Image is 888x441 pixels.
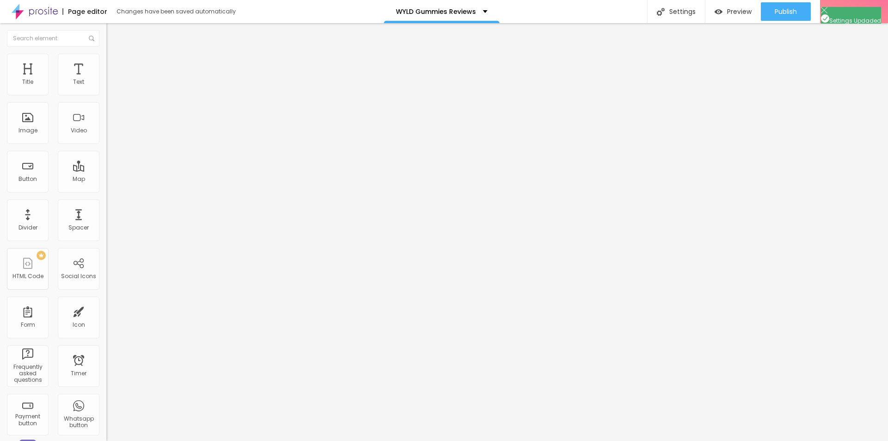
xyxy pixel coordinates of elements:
[73,322,85,328] div: Icon
[705,2,761,21] button: Preview
[22,79,33,85] div: Title
[18,127,37,134] div: Image
[761,2,811,21] button: Publish
[71,370,86,377] div: Timer
[715,8,722,16] img: view-1.svg
[821,7,827,13] img: Icone
[71,127,87,134] div: Video
[821,17,881,25] span: Settings Updaded
[21,322,35,328] div: Form
[68,224,89,231] div: Spacer
[89,36,94,41] img: Icone
[9,413,46,427] div: Payment button
[117,9,236,14] div: Changes have been saved automatically
[60,416,97,429] div: Whatsapp button
[62,8,107,15] div: Page editor
[12,273,43,280] div: HTML Code
[73,176,85,182] div: Map
[657,8,665,16] img: Icone
[61,273,96,280] div: Social Icons
[18,224,37,231] div: Divider
[821,14,829,23] img: Icone
[9,364,46,384] div: Frequently asked questions
[18,176,37,182] div: Button
[106,23,888,441] iframe: Editor
[7,30,99,47] input: Search element
[775,8,797,15] span: Publish
[727,8,752,15] span: Preview
[73,79,84,85] div: Text
[396,8,476,15] p: WYLD Gummies Reviews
